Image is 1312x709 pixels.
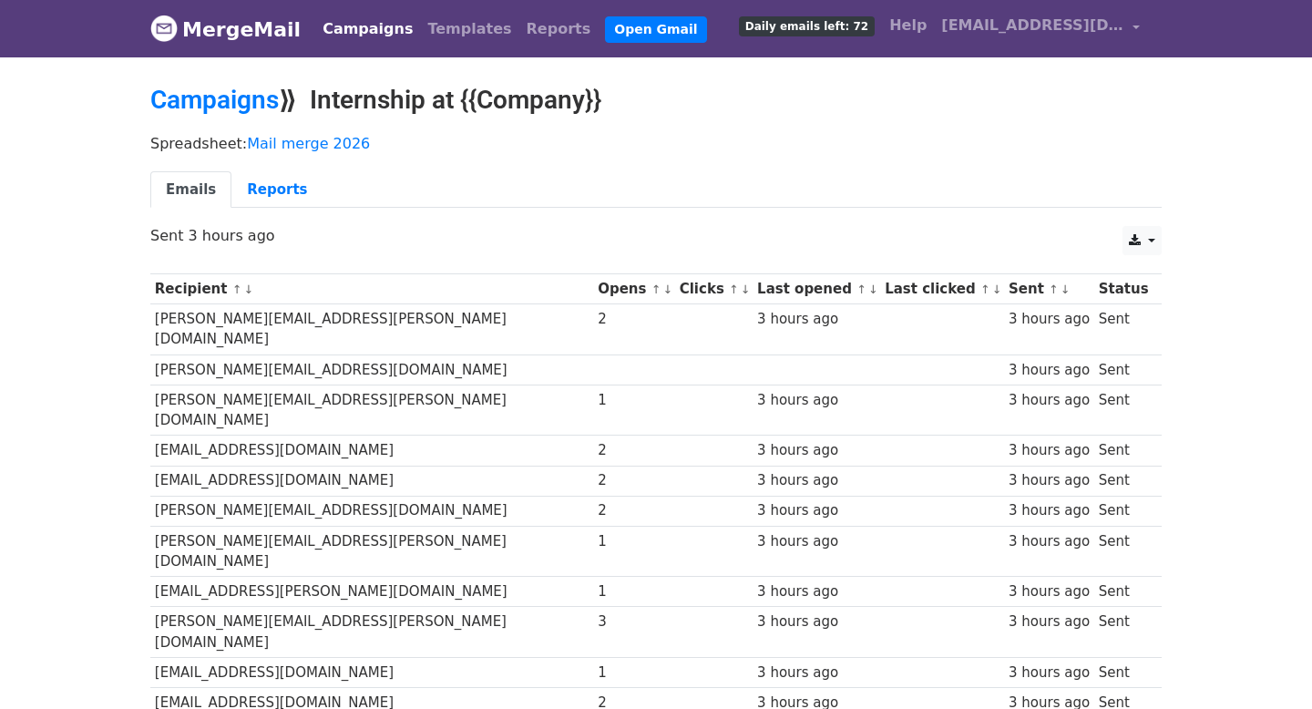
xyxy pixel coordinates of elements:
[1009,440,1090,461] div: 3 hours ago
[598,309,671,330] div: 2
[729,283,739,296] a: ↑
[1094,385,1153,436] td: Sent
[150,607,593,658] td: [PERSON_NAME][EMAIL_ADDRESS][PERSON_NAME][DOMAIN_NAME]
[150,577,593,607] td: [EMAIL_ADDRESS][PERSON_NAME][DOMAIN_NAME]
[1004,274,1094,304] th: Sent
[882,7,934,44] a: Help
[757,390,876,411] div: 3 hours ago
[739,16,875,36] span: Daily emails left: 72
[598,611,671,632] div: 3
[753,274,880,304] th: Last opened
[150,354,593,385] td: [PERSON_NAME][EMAIL_ADDRESS][DOMAIN_NAME]
[150,171,231,209] a: Emails
[1009,663,1090,683] div: 3 hours ago
[757,663,876,683] div: 3 hours ago
[598,531,671,552] div: 1
[757,309,876,330] div: 3 hours ago
[519,11,599,47] a: Reports
[1009,611,1090,632] div: 3 hours ago
[598,390,671,411] div: 1
[1094,436,1153,466] td: Sent
[992,283,1002,296] a: ↓
[598,470,671,491] div: 2
[941,15,1123,36] span: [EMAIL_ADDRESS][DOMAIN_NAME]
[757,440,876,461] div: 3 hours ago
[1094,577,1153,607] td: Sent
[1094,607,1153,658] td: Sent
[1009,531,1090,552] div: 3 hours ago
[1094,658,1153,688] td: Sent
[1009,500,1090,521] div: 3 hours ago
[1009,360,1090,381] div: 3 hours ago
[150,658,593,688] td: [EMAIL_ADDRESS][DOMAIN_NAME]
[150,274,593,304] th: Recipient
[243,283,253,296] a: ↓
[1009,470,1090,491] div: 3 hours ago
[150,466,593,496] td: [EMAIL_ADDRESS][DOMAIN_NAME]
[598,581,671,602] div: 1
[150,15,178,42] img: MergeMail logo
[150,304,593,355] td: [PERSON_NAME][EMAIL_ADDRESS][PERSON_NAME][DOMAIN_NAME]
[868,283,878,296] a: ↓
[856,283,866,296] a: ↑
[757,581,876,602] div: 3 hours ago
[593,274,675,304] th: Opens
[1009,390,1090,411] div: 3 hours ago
[1094,354,1153,385] td: Sent
[605,16,706,43] a: Open Gmail
[420,11,518,47] a: Templates
[598,500,671,521] div: 2
[1094,526,1153,577] td: Sent
[1009,581,1090,602] div: 3 hours ago
[757,611,876,632] div: 3 hours ago
[1094,496,1153,526] td: Sent
[1094,466,1153,496] td: Sent
[880,274,1004,304] th: Last clicked
[757,470,876,491] div: 3 hours ago
[732,7,882,44] a: Daily emails left: 72
[150,526,593,577] td: [PERSON_NAME][EMAIL_ADDRESS][PERSON_NAME][DOMAIN_NAME]
[247,135,370,152] a: Mail merge 2026
[662,283,672,296] a: ↓
[231,171,323,209] a: Reports
[150,385,593,436] td: [PERSON_NAME][EMAIL_ADDRESS][PERSON_NAME][DOMAIN_NAME]
[150,134,1162,153] p: Spreadsheet:
[934,7,1147,50] a: [EMAIL_ADDRESS][DOMAIN_NAME]
[651,283,661,296] a: ↑
[150,436,593,466] td: [EMAIL_ADDRESS][DOMAIN_NAME]
[232,283,242,296] a: ↑
[1061,283,1071,296] a: ↓
[757,500,876,521] div: 3 hours ago
[150,226,1162,245] p: Sent 3 hours ago
[150,85,1162,116] h2: ⟫ Internship at {{Company}}
[150,496,593,526] td: [PERSON_NAME][EMAIL_ADDRESS][DOMAIN_NAME]
[741,283,751,296] a: ↓
[150,10,301,48] a: MergeMail
[1009,309,1090,330] div: 3 hours ago
[1049,283,1059,296] a: ↑
[315,11,420,47] a: Campaigns
[1094,304,1153,355] td: Sent
[675,274,753,304] th: Clicks
[757,531,876,552] div: 3 hours ago
[980,283,990,296] a: ↑
[598,440,671,461] div: 2
[150,85,279,115] a: Campaigns
[598,663,671,683] div: 1
[1094,274,1153,304] th: Status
